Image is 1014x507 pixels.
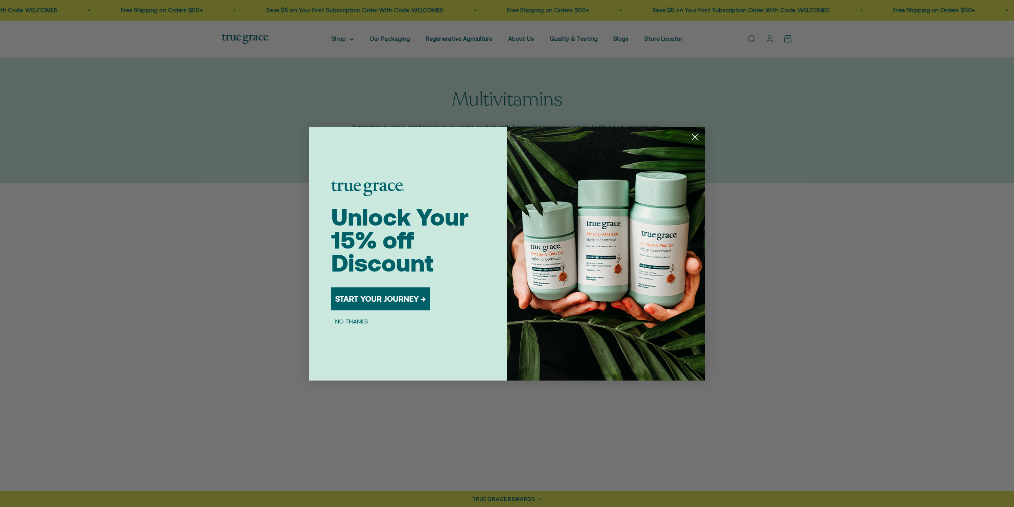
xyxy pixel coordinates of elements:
[331,317,372,326] button: NO THANKS
[688,130,702,144] button: Close dialog
[331,287,430,310] button: START YOUR JOURNEY →
[507,127,705,381] img: 098727d5-50f8-4f9b-9554-844bb8da1403.jpeg
[331,203,469,277] span: Unlock Your 15% off Discount
[331,181,404,196] img: logo placeholder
